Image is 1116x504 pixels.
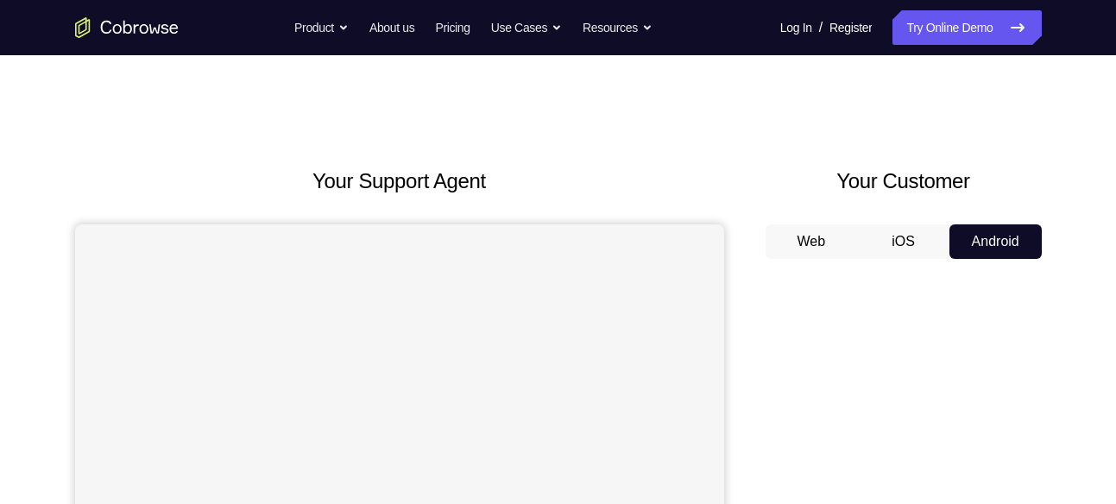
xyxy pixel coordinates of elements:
a: Pricing [435,10,470,45]
button: iOS [857,224,949,259]
button: Web [766,224,858,259]
a: Go to the home page [75,17,179,38]
a: Register [829,10,872,45]
h2: Your Customer [766,166,1042,197]
a: Log In [780,10,812,45]
a: About us [369,10,414,45]
button: Product [294,10,349,45]
span: / [819,17,823,38]
button: Android [949,224,1042,259]
button: Use Cases [491,10,562,45]
h2: Your Support Agent [75,166,724,197]
a: Try Online Demo [892,10,1041,45]
button: Resources [583,10,653,45]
